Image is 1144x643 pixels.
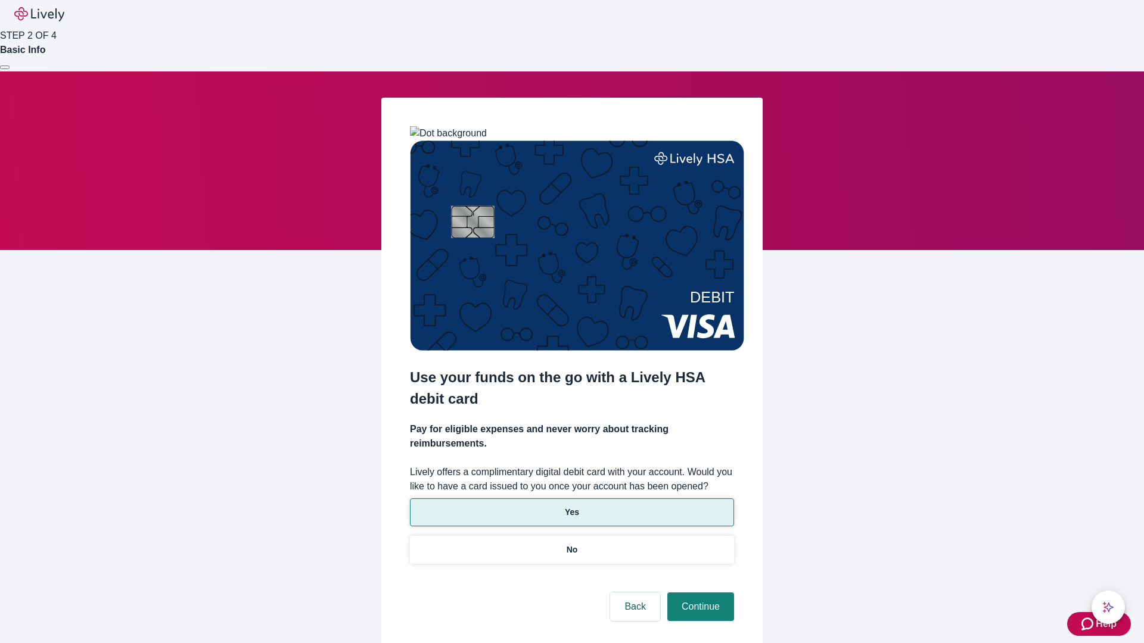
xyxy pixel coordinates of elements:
[410,536,734,564] button: No
[410,141,744,351] img: Debit card
[667,592,734,621] button: Continue
[1067,612,1131,636] button: Zendesk support iconHelp
[410,498,734,526] button: Yes
[410,465,734,494] label: Lively offers a complimentary digital debit card with your account. Would you like to have a card...
[14,7,64,21] img: Lively
[1092,591,1125,624] button: chat
[410,367,734,410] h2: Use your funds on the go with a Lively HSA debit card
[565,506,579,519] p: Yes
[1102,601,1114,613] svg: Lively AI Assistant
[1096,617,1117,631] span: Help
[1081,617,1096,631] svg: Zendesk support icon
[410,422,734,451] h4: Pay for eligible expenses and never worry about tracking reimbursements.
[610,592,660,621] button: Back
[410,126,487,141] img: Dot background
[567,544,578,556] p: No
